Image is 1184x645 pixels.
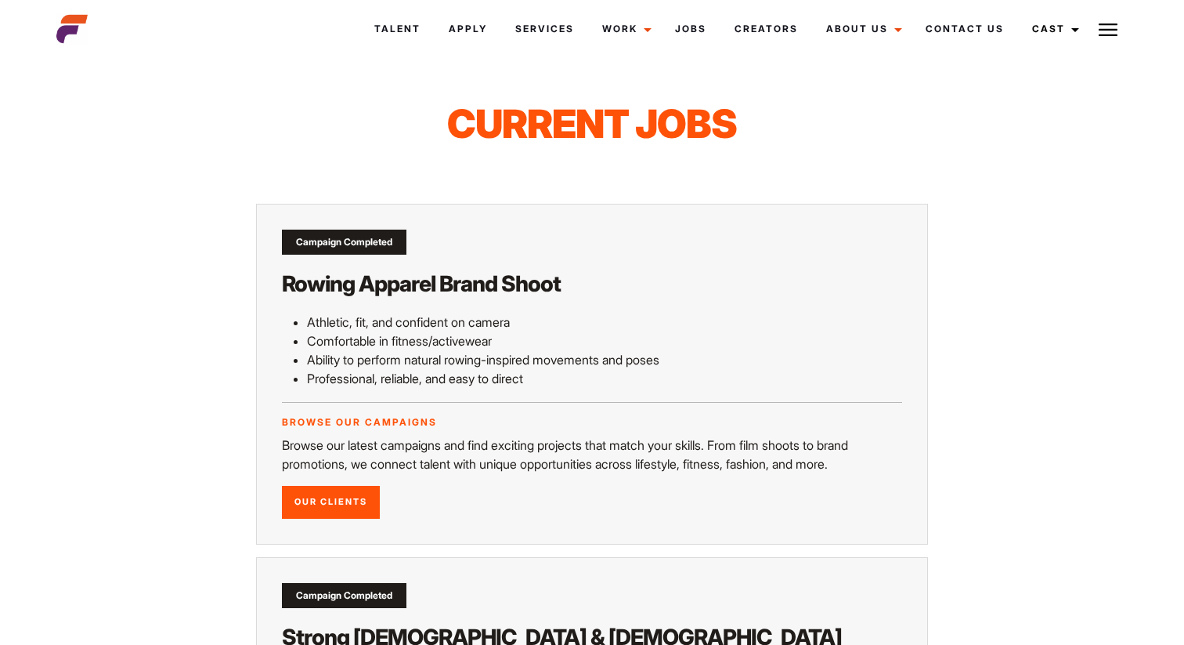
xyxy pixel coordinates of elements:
[661,8,720,50] a: Jobs
[435,8,501,50] a: Apply
[307,350,902,369] p: Ability to perform natural rowing-inspired movements and poses
[1099,20,1117,39] img: Burger icon
[588,8,661,50] a: Work
[282,230,406,255] div: Campaign Completed
[307,313,902,332] p: Athletic, fit, and confident on camera
[1018,8,1088,50] a: Cast
[501,8,588,50] a: Services
[307,369,902,388] p: Professional, reliable, and easy to direct
[307,332,902,350] p: Comfortable in fitness/activewear
[56,13,88,45] img: cropped-aefm-brand-fav-22-square.png
[282,436,902,473] p: Browse our latest campaigns and find exciting projects that match your skills. From film shoots t...
[282,269,902,299] h2: Rowing Apparel Brand Shoot
[360,8,435,50] a: Talent
[282,583,406,608] div: Campaign Completed
[911,8,1018,50] a: Contact Us
[283,100,900,147] h1: Current Jobs
[720,8,812,50] a: Creators
[282,415,902,429] p: Browse our campaigns
[282,486,380,519] a: Our Clients
[812,8,911,50] a: About Us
